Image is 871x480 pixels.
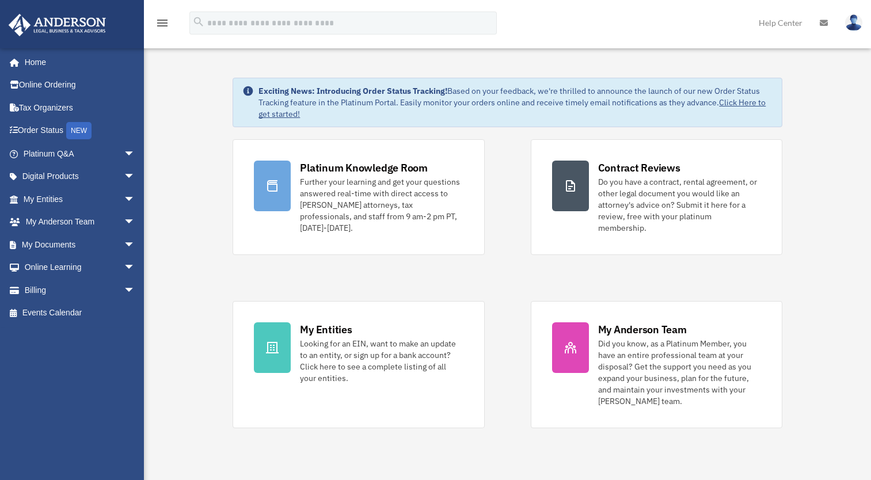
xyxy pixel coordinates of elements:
a: Contract Reviews Do you have a contract, rental agreement, or other legal document you would like... [531,139,782,255]
a: My Entities Looking for an EIN, want to make an update to an entity, or sign up for a bank accoun... [233,301,484,428]
a: Events Calendar [8,302,153,325]
a: Billingarrow_drop_down [8,279,153,302]
a: Home [8,51,147,74]
span: arrow_drop_down [124,233,147,257]
div: My Entities [300,322,352,337]
a: Click Here to get started! [258,97,766,119]
div: NEW [66,122,92,139]
a: Platinum Q&Aarrow_drop_down [8,142,153,165]
a: My Anderson Team Did you know, as a Platinum Member, you have an entire professional team at your... [531,301,782,428]
a: Online Ordering [8,74,153,97]
span: arrow_drop_down [124,211,147,234]
i: search [192,16,205,28]
div: Based on your feedback, we're thrilled to announce the launch of our new Order Status Tracking fe... [258,85,772,120]
span: arrow_drop_down [124,279,147,302]
a: Tax Organizers [8,96,153,119]
i: menu [155,16,169,30]
div: Looking for an EIN, want to make an update to an entity, or sign up for a bank account? Click her... [300,338,463,384]
span: arrow_drop_down [124,165,147,189]
div: Further your learning and get your questions answered real-time with direct access to [PERSON_NAM... [300,176,463,234]
div: Do you have a contract, rental agreement, or other legal document you would like an attorney's ad... [598,176,761,234]
div: My Anderson Team [598,322,687,337]
img: Anderson Advisors Platinum Portal [5,14,109,36]
a: Online Learningarrow_drop_down [8,256,153,279]
a: Order StatusNEW [8,119,153,143]
span: arrow_drop_down [124,188,147,211]
a: My Documentsarrow_drop_down [8,233,153,256]
a: My Anderson Teamarrow_drop_down [8,211,153,234]
strong: Exciting News: Introducing Order Status Tracking! [258,86,447,96]
div: Did you know, as a Platinum Member, you have an entire professional team at your disposal? Get th... [598,338,761,407]
img: User Pic [845,14,862,31]
span: arrow_drop_down [124,256,147,280]
a: My Entitiesarrow_drop_down [8,188,153,211]
a: Platinum Knowledge Room Further your learning and get your questions answered real-time with dire... [233,139,484,255]
span: arrow_drop_down [124,142,147,166]
a: Digital Productsarrow_drop_down [8,165,153,188]
div: Contract Reviews [598,161,680,175]
a: menu [155,20,169,30]
div: Platinum Knowledge Room [300,161,428,175]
